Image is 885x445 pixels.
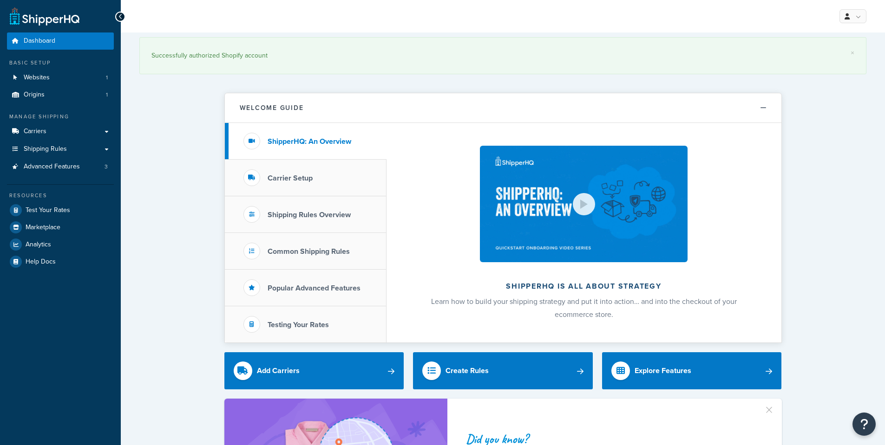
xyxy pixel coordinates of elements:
a: Add Carriers [224,352,404,389]
button: Welcome Guide [225,93,781,123]
span: Carriers [24,128,46,135]
button: Open Resource Center [852,413,876,436]
h3: Popular Advanced Features [268,284,361,292]
div: Create Rules [446,364,489,377]
li: Origins [7,86,114,103]
h3: Carrier Setup [268,174,313,182]
img: ShipperHQ is all about strategy [480,146,687,262]
span: Shipping Rules [24,145,67,153]
a: Shipping Rules [7,141,114,158]
span: Marketplace [26,224,60,232]
span: 3 [105,163,108,171]
a: Websites1 [7,69,114,86]
span: Help Docs [26,258,56,266]
span: Analytics [26,241,51,249]
span: Dashboard [24,37,55,45]
span: Test Your Rates [26,206,70,214]
a: Test Your Rates [7,202,114,219]
span: Advanced Features [24,163,80,171]
div: Successfully authorized Shopify account [151,49,854,62]
span: Learn how to build your shipping strategy and put it into action… and into the checkout of your e... [431,296,737,320]
a: Create Rules [413,352,593,389]
div: Resources [7,192,114,200]
h2: Welcome Guide [240,104,304,111]
h3: ShipperHQ: An Overview [268,137,351,146]
div: Basic Setup [7,59,114,67]
a: Marketplace [7,219,114,236]
h3: Shipping Rules Overview [268,211,351,219]
h2: ShipperHQ is all about strategy [411,282,757,290]
a: Origins1 [7,86,114,103]
span: Websites [24,74,50,82]
li: Advanced Features [7,158,114,175]
h3: Testing Your Rates [268,321,329,329]
div: Manage Shipping [7,113,114,121]
div: Add Carriers [257,364,300,377]
a: Analytics [7,236,114,253]
a: Advanced Features3 [7,158,114,175]
span: Origins [24,91,45,99]
span: 1 [106,91,108,99]
a: × [851,49,854,57]
a: Dashboard [7,32,114,50]
span: 1 [106,74,108,82]
h3: Common Shipping Rules [268,247,350,256]
li: Websites [7,69,114,86]
a: Carriers [7,123,114,140]
a: Explore Features [602,352,782,389]
a: Help Docs [7,253,114,270]
div: Explore Features [635,364,691,377]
